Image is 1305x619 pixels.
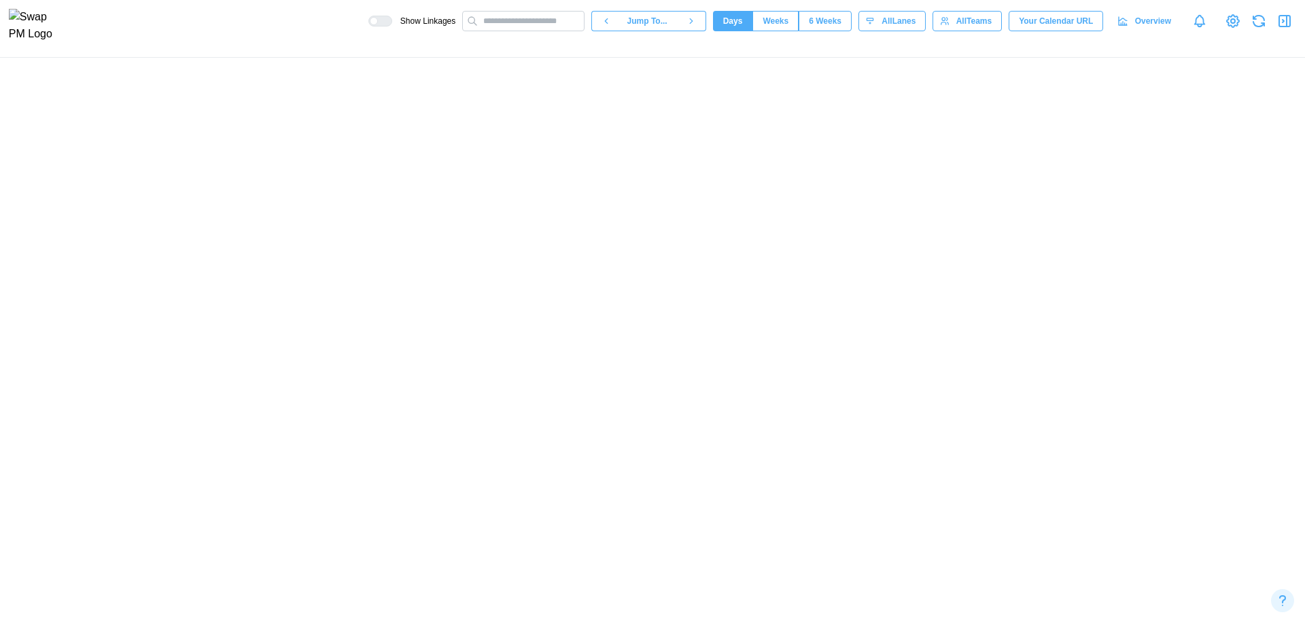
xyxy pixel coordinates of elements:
[752,11,799,31] button: Weeks
[858,11,926,31] button: AllLanes
[763,12,788,31] span: Weeks
[809,12,841,31] span: 6 Weeks
[1019,12,1093,31] span: Your Calendar URL
[723,12,743,31] span: Days
[1249,12,1268,31] button: Refresh Grid
[713,11,753,31] button: Days
[1110,11,1181,31] a: Overview
[1135,12,1171,31] span: Overview
[933,11,1002,31] button: AllTeams
[9,9,64,43] img: Swap PM Logo
[627,12,667,31] span: Jump To...
[799,11,852,31] button: 6 Weeks
[1223,12,1242,31] a: View Project
[1188,10,1211,33] a: Notifications
[1275,12,1294,31] button: Close Drawer
[956,12,992,31] span: All Teams
[882,12,916,31] span: All Lanes
[1009,11,1103,31] button: Your Calendar URL
[392,16,455,26] span: Show Linkages
[621,11,676,31] button: Jump To...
